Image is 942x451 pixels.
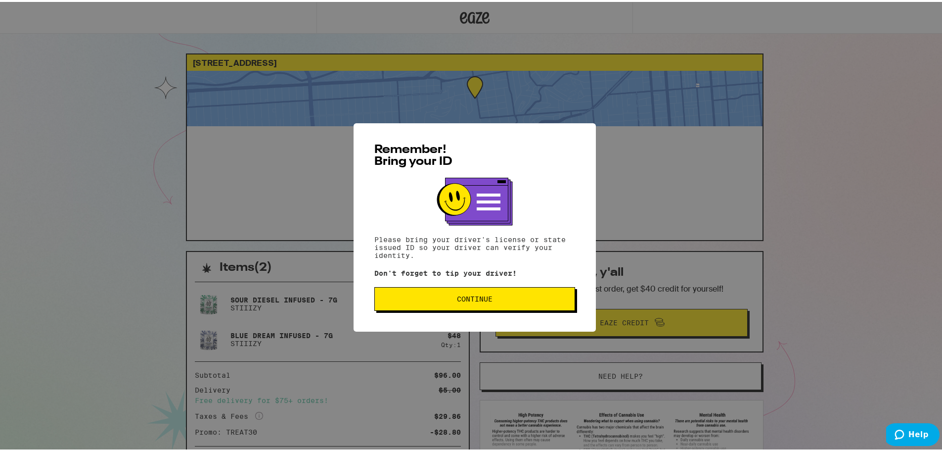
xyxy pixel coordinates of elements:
[886,421,940,446] iframe: Opens a widget where you can find more information
[374,142,452,166] span: Remember! Bring your ID
[374,267,575,275] p: Don't forget to tip your driver!
[457,294,493,301] span: Continue
[374,234,575,257] p: Please bring your driver's license or state issued ID so your driver can verify your identity.
[374,285,575,309] button: Continue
